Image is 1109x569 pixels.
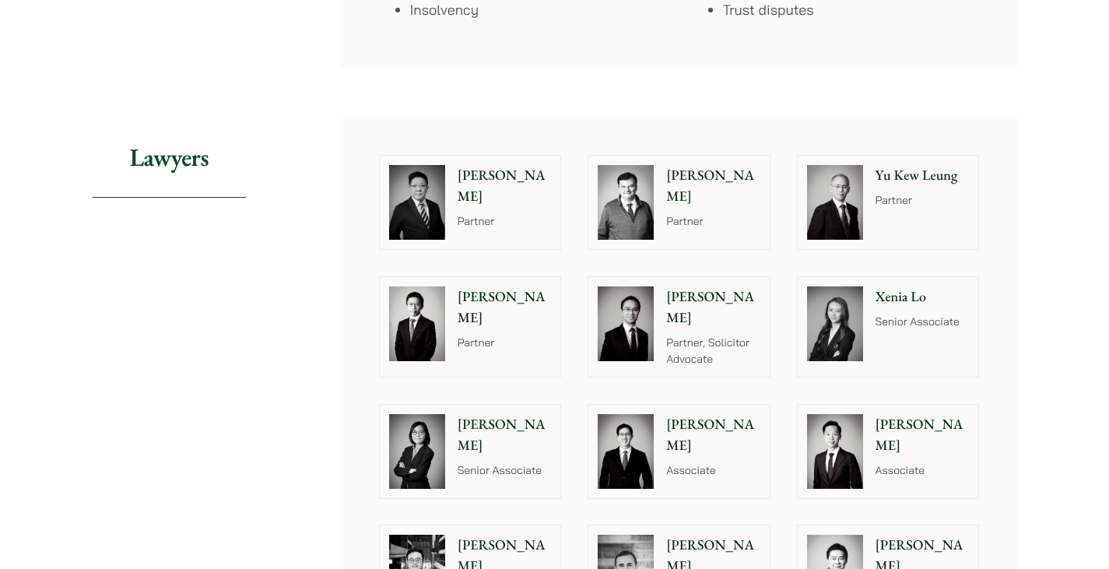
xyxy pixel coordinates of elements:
[458,165,552,207] p: [PERSON_NAME]
[458,286,552,328] p: [PERSON_NAME]
[797,155,980,250] a: Yu Kew Leung Partner
[458,213,552,230] p: Partner
[389,286,445,361] img: Henry Ma photo
[458,462,552,479] p: Senior Associate
[458,414,552,456] p: [PERSON_NAME]
[379,404,562,499] a: [PERSON_NAME] Senior Associate
[379,155,562,250] a: [PERSON_NAME] Partner
[666,286,760,328] p: [PERSON_NAME]
[876,314,970,330] p: Senior Associate
[876,414,970,456] p: [PERSON_NAME]
[588,155,770,250] a: [PERSON_NAME] Partner
[458,335,552,351] p: Partner
[666,165,760,207] p: [PERSON_NAME]
[797,404,980,499] a: [PERSON_NAME] Associate
[876,165,970,186] p: Yu Kew Leung
[666,335,760,367] p: Partner, Solicitor Advocate
[588,404,770,499] a: [PERSON_NAME] Associate
[876,462,970,479] p: Associate
[93,118,246,198] h2: Lawyers
[876,192,970,209] p: Partner
[797,276,980,378] a: Xenia Lo Senior Associate
[876,286,970,307] p: Xenia Lo
[666,213,760,230] p: Partner
[666,414,760,456] p: [PERSON_NAME]
[379,276,562,378] a: Henry Ma photo [PERSON_NAME] Partner
[588,276,770,378] a: [PERSON_NAME] Partner, Solicitor Advocate
[666,462,760,479] p: Associate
